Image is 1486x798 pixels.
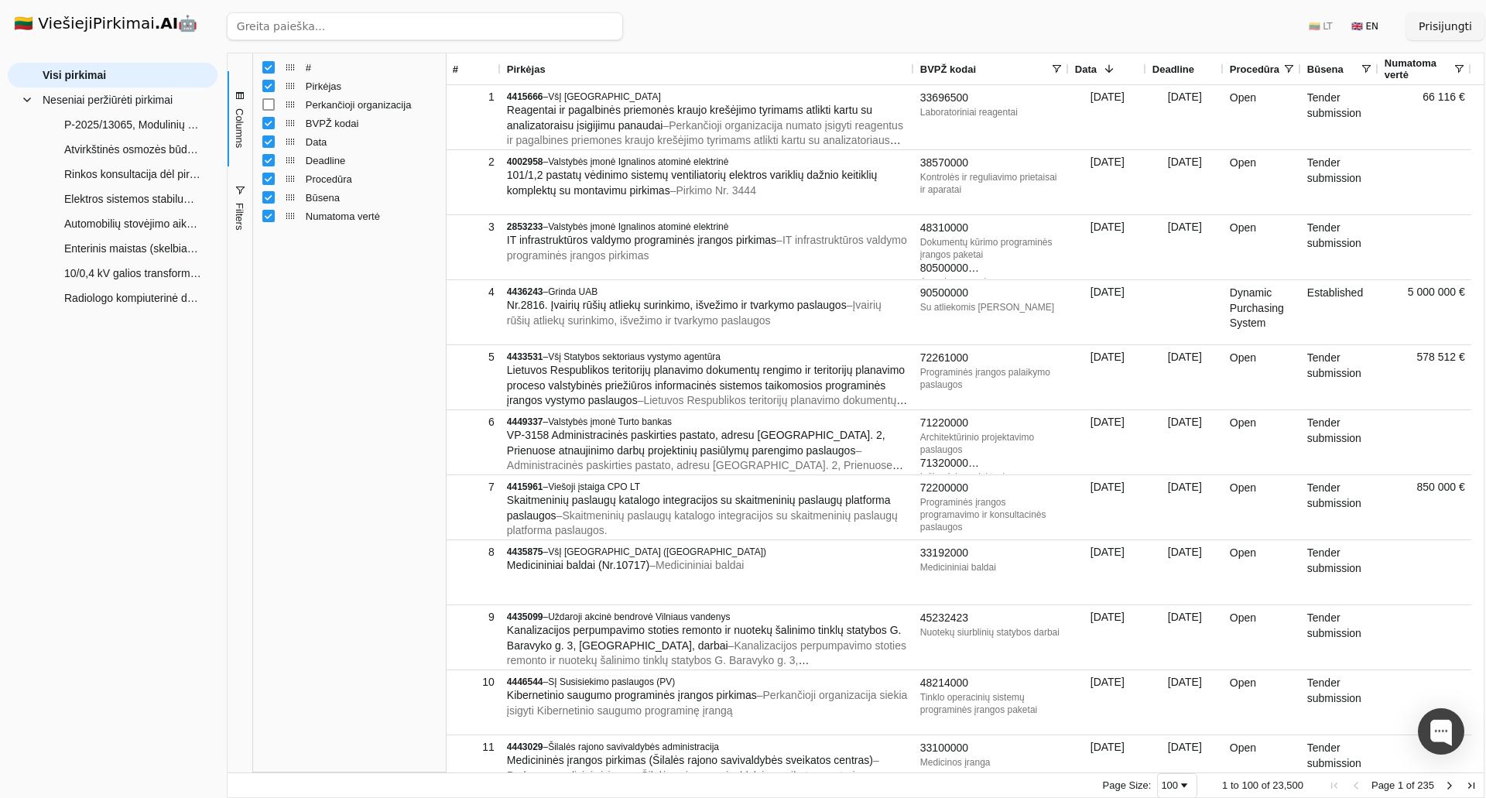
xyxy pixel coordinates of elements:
div: 48310000 [920,221,1063,236]
div: Su atliekomis [PERSON_NAME] [920,301,1063,313]
div: 38570000 [920,156,1063,171]
div: Medicinos įranga [920,756,1063,769]
div: 66 116 € [1378,85,1471,149]
div: 3 [453,216,495,238]
span: Radiologo kompiuterinė darbo vieta (Atviras konkuras) [64,286,202,310]
div: Open [1224,540,1301,604]
div: Established [1301,280,1378,344]
div: 72200000 [920,481,1063,496]
div: [DATE] [1069,670,1146,735]
div: 1 [453,86,495,108]
span: – Perkančioji organizacija siekia įsigyti Kibernetinio saugumo programinę įrangą [507,689,908,717]
div: 45232423 [920,611,1063,626]
span: Šilalės rajono savivaldybės administracija [548,741,719,752]
span: Uždaroji akcinė bendrovė Vilniaus vandenys [548,611,730,622]
div: Tender submission [1301,410,1378,474]
div: Tender submission [1301,345,1378,409]
div: BVPŽ kodai Column [253,114,446,132]
div: 9 [453,606,495,628]
div: [DATE] [1146,670,1224,735]
span: – Kanalizacijos perpumpavimo stoties remonto ir nuotekų šalinimo tinklų statybos G. Baravyko g. 3... [507,639,906,682]
span: Būsena [306,192,437,204]
span: Skaitmeninių paslaugų katalogo integracijos su skaitmeninių paslaugų platforma paslaugos [507,494,891,522]
strong: .AI [155,14,179,33]
div: [DATE] [1146,475,1224,539]
div: [DATE] [1146,85,1224,149]
span: Reagentai ir pagalbinės priemonės kraujo krešėjimo tyrimams atlikti kartu su analizatoraisu įsigi... [507,104,872,132]
span: 100 [1241,779,1258,791]
div: Open [1224,85,1301,149]
div: Open [1224,605,1301,670]
span: BVPŽ kodai [306,118,437,129]
span: Atvirkštinės osmozės būdu veikiančio Kairių uždaryto sąvartyno filtrato valymo įrenginio aptarnav... [64,138,202,161]
div: [DATE] [1069,215,1146,279]
span: Neseniai peržiūrėti pirkimai [43,88,173,111]
div: Tender submission [1301,605,1378,670]
span: 23,500 [1272,779,1303,791]
div: 71320000 [920,456,1063,471]
div: [DATE] [1069,280,1146,344]
span: 4435875 [507,546,543,557]
span: Kibernetinio saugumo programinės įrangos pirkimas [507,689,757,701]
span: Lietuvos Respublikos teritorijų planavimo dokumentų rengimo ir teritorijų planavimo proceso valst... [507,364,905,406]
span: # [453,63,458,75]
div: Medicininiai baldai [920,561,1063,574]
span: 4435099 [507,611,543,622]
div: 72261000 [920,351,1063,366]
div: 8 [453,541,495,563]
div: Kontrolės ir reguliavimo prietaisai ir aparatai [920,171,1063,196]
span: Numatoma vertė [306,211,437,222]
span: P-2025/13065, Modulinių namelių įsigijimas (skelbiama apklausa) [64,113,202,136]
div: – [507,91,908,103]
div: Open [1224,475,1301,539]
span: IT infrastruktūros valdymo programinės įrangos pirkimas [507,234,776,246]
span: Procedūra [1230,63,1279,75]
div: # Column [253,58,446,77]
div: Dynamic Purchasing System [1224,280,1301,344]
div: First Page [1328,779,1340,792]
span: 4433531 [507,351,543,362]
span: Būsena [1307,63,1344,75]
span: Elektros sistemos stabilumo vertinimo studija integruojant didelę atsinaujinančių energijos ištek... [64,187,202,211]
div: [DATE] [1069,605,1146,670]
span: Data [306,136,437,148]
button: Prisijungti [1406,12,1484,40]
span: Columns [234,108,245,148]
div: 5 [453,346,495,368]
span: Viešoji įstaiga CPO LT [548,481,640,492]
span: VšĮ [GEOGRAPHIC_DATA] ([GEOGRAPHIC_DATA]) [548,546,766,557]
div: 33696500 [920,91,1063,106]
div: Tender submission [1301,670,1378,735]
span: – Perkančioji organizacija numato įsigyti reagentus ir pagalbines priemones kraujo krešėjimo tyri... [507,119,903,162]
span: 4002958 [507,156,543,167]
span: 1 [1398,779,1403,791]
div: [DATE] [1069,150,1146,214]
div: Architektūrinio projektavimo paslaugos [920,431,1063,456]
div: 578 512 € [1378,345,1471,409]
div: 10 [453,671,495,694]
div: 5 000 000 € [1378,280,1471,344]
span: Numatoma vertė [1385,57,1453,80]
div: [DATE] [1069,410,1146,474]
span: Medicininiai baldai (Nr.10717) [507,559,649,571]
div: 100 [1161,779,1178,791]
div: Numatoma vertė Column [253,207,446,225]
span: Filters [234,203,245,230]
span: Valstybės įmonė Ignalinos atominė elektrinė [548,221,728,232]
span: 4415961 [507,481,543,492]
div: Tender submission [1301,85,1378,149]
div: [DATE] [1069,540,1146,604]
div: Next Page [1443,779,1456,792]
span: Data [1075,63,1097,75]
div: [DATE] [1146,215,1224,279]
div: Column List 9 Columns [253,58,446,225]
span: 4436243 [507,286,543,297]
div: Tender submission [1301,540,1378,604]
span: 4415666 [507,91,543,102]
span: # [306,62,437,74]
div: – [507,351,908,363]
div: Programinės įrangos palaikymo paslaugos [920,366,1063,391]
div: [DATE] [1069,345,1146,409]
div: [DATE] [1146,605,1224,670]
span: – Įvairių rūšių atliekų surinkimo, išvežimo ir tvarkymo paslaugos [507,299,882,327]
